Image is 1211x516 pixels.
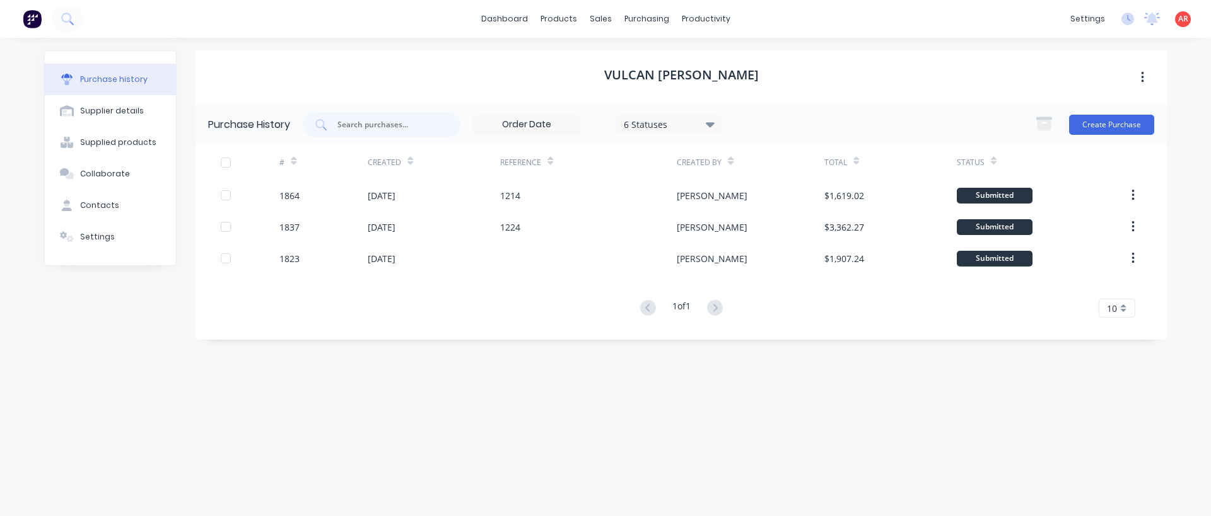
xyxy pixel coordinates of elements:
[1107,302,1117,315] span: 10
[534,9,583,28] div: products
[45,64,176,95] button: Purchase history
[1069,115,1154,135] button: Create Purchase
[676,9,737,28] div: productivity
[1178,13,1188,25] span: AR
[677,157,722,168] div: Created By
[45,221,176,253] button: Settings
[45,190,176,221] button: Contacts
[824,221,864,234] div: $3,362.27
[824,157,847,168] div: Total
[672,299,691,318] div: 1 of 1
[604,67,759,83] h1: Vulcan [PERSON_NAME]
[474,115,580,134] input: Order Date
[677,252,747,265] div: [PERSON_NAME]
[279,157,284,168] div: #
[583,9,618,28] div: sales
[677,221,747,234] div: [PERSON_NAME]
[279,252,300,265] div: 1823
[45,127,176,158] button: Supplied products
[957,188,1033,204] div: Submitted
[957,157,985,168] div: Status
[500,157,541,168] div: Reference
[824,189,864,202] div: $1,619.02
[80,74,148,85] div: Purchase history
[368,221,395,234] div: [DATE]
[475,9,534,28] a: dashboard
[500,221,520,234] div: 1224
[368,252,395,265] div: [DATE]
[677,189,747,202] div: [PERSON_NAME]
[80,231,115,243] div: Settings
[957,251,1033,267] div: Submitted
[80,105,144,117] div: Supplier details
[824,252,864,265] div: $1,907.24
[624,117,714,130] div: 6 Statuses
[1064,9,1111,28] div: settings
[23,9,42,28] img: Factory
[279,221,300,234] div: 1837
[208,117,290,132] div: Purchase History
[279,189,300,202] div: 1864
[368,189,395,202] div: [DATE]
[368,157,401,168] div: Created
[45,158,176,190] button: Collaborate
[80,137,156,148] div: Supplied products
[957,219,1033,235] div: Submitted
[500,189,520,202] div: 1214
[336,118,441,131] input: Search purchases...
[45,95,176,127] button: Supplier details
[80,200,119,211] div: Contacts
[618,9,676,28] div: purchasing
[80,168,130,180] div: Collaborate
